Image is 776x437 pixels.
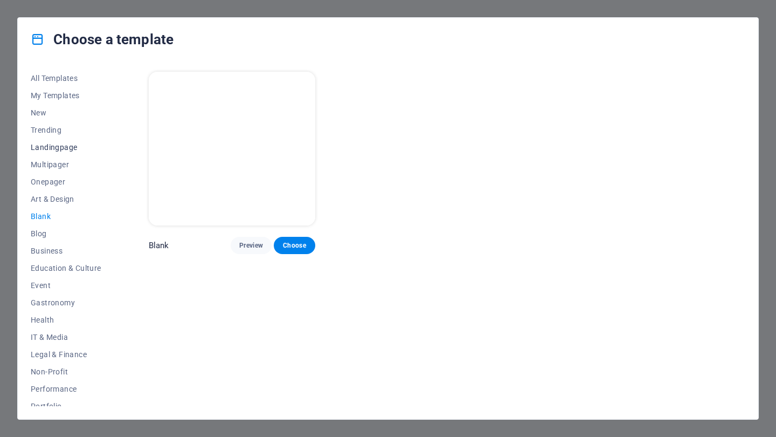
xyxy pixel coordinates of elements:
[31,104,101,121] button: New
[31,264,101,272] span: Education & Culture
[31,333,101,342] span: IT & Media
[31,294,101,311] button: Gastronomy
[31,346,101,363] button: Legal & Finance
[31,260,101,277] button: Education & Culture
[31,281,101,290] span: Event
[31,212,101,221] span: Blank
[239,241,263,250] span: Preview
[31,208,101,225] button: Blank
[231,237,272,254] button: Preview
[31,190,101,208] button: Art & Design
[31,311,101,329] button: Health
[31,143,101,152] span: Landingpage
[282,241,306,250] span: Choose
[31,126,101,134] span: Trending
[31,156,101,173] button: Multipager
[31,402,101,411] span: Portfolio
[31,247,101,255] span: Business
[31,108,101,117] span: New
[31,350,101,359] span: Legal & Finance
[31,31,174,48] h4: Choose a template
[31,367,101,376] span: Non-Profit
[31,398,101,415] button: Portfolio
[31,160,101,169] span: Multipager
[31,385,101,393] span: Performance
[31,242,101,260] button: Business
[31,121,101,139] button: Trending
[31,298,101,307] span: Gastronomy
[31,329,101,346] button: IT & Media
[31,316,101,324] span: Health
[31,380,101,398] button: Performance
[274,237,315,254] button: Choose
[31,74,101,83] span: All Templates
[149,240,169,251] p: Blank
[31,363,101,380] button: Non-Profit
[31,91,101,100] span: My Templates
[31,177,101,186] span: Onepager
[31,229,101,238] span: Blog
[31,139,101,156] button: Landingpage
[31,87,101,104] button: My Templates
[31,225,101,242] button: Blog
[31,277,101,294] button: Event
[31,173,101,190] button: Onepager
[31,195,101,203] span: Art & Design
[31,70,101,87] button: All Templates
[149,72,315,226] img: Blank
